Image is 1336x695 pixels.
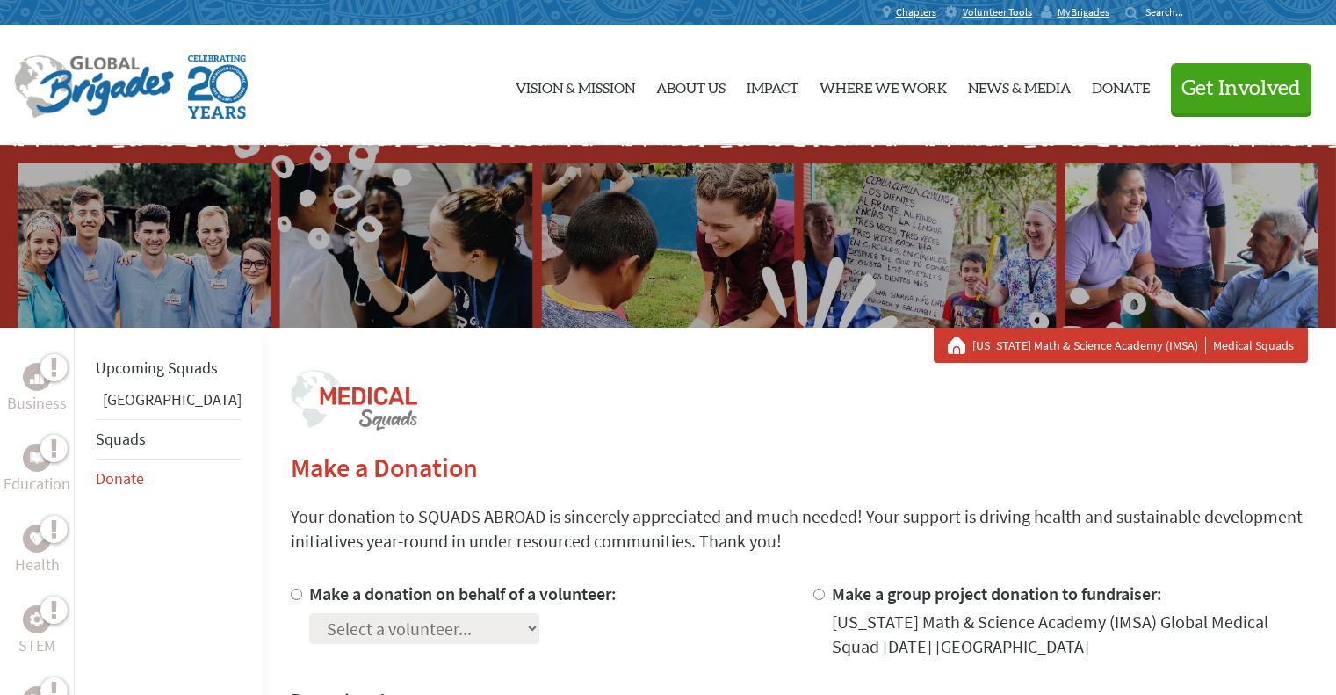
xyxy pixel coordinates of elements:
label: Make a group project donation to fundraiser: [832,583,1162,605]
img: Business [30,370,44,384]
li: Upcoming Squads [96,349,242,387]
div: Business [23,363,51,391]
a: Donate [1092,40,1150,131]
div: STEM [23,605,51,633]
input: Search... [1145,5,1195,18]
span: Chapters [896,5,936,19]
a: Impact [747,40,798,131]
a: Vision & Mission [516,40,635,131]
a: Where We Work [820,40,947,131]
label: Make a donation on behalf of a volunteer: [309,583,617,605]
button: Get Involved [1171,63,1311,113]
a: HealthHealth [15,525,60,577]
a: EducationEducation [4,444,70,496]
span: MyBrigades [1058,5,1109,19]
p: Business [7,391,67,416]
a: [US_STATE] Math & Science Academy (IMSA) [972,337,1206,354]
div: Health [23,525,51,553]
img: Education [30,452,44,464]
img: Health [30,532,44,544]
div: Education [23,444,51,472]
a: Upcoming Squads [96,358,218,378]
a: STEMSTEM [18,605,55,658]
a: Squads [96,429,146,449]
a: BusinessBusiness [7,363,67,416]
img: Global Brigades Celebrating 20 Years [188,55,248,119]
img: logo-medical-squads.png [291,370,417,431]
a: News & Media [968,40,1071,131]
p: STEM [18,633,55,658]
li: Belize [96,387,242,419]
div: Medical Squads [948,337,1294,354]
p: Health [15,553,60,577]
p: Education [4,472,70,496]
div: [US_STATE] Math & Science Academy (IMSA) Global Medical Squad [DATE] [GEOGRAPHIC_DATA] [832,610,1308,659]
a: Donate [96,468,144,489]
li: Squads [96,419,242,460]
a: About Us [656,40,726,131]
p: Your donation to SQUADS ABROAD is sincerely appreciated and much needed! Your support is driving ... [291,504,1308,554]
a: [GEOGRAPHIC_DATA] [103,389,242,409]
img: Global Brigades Logo [14,55,174,119]
img: STEM [30,612,44,626]
h2: Make a Donation [291,452,1308,483]
span: Volunteer Tools [963,5,1032,19]
li: Donate [96,460,242,498]
span: Get Involved [1181,78,1301,99]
